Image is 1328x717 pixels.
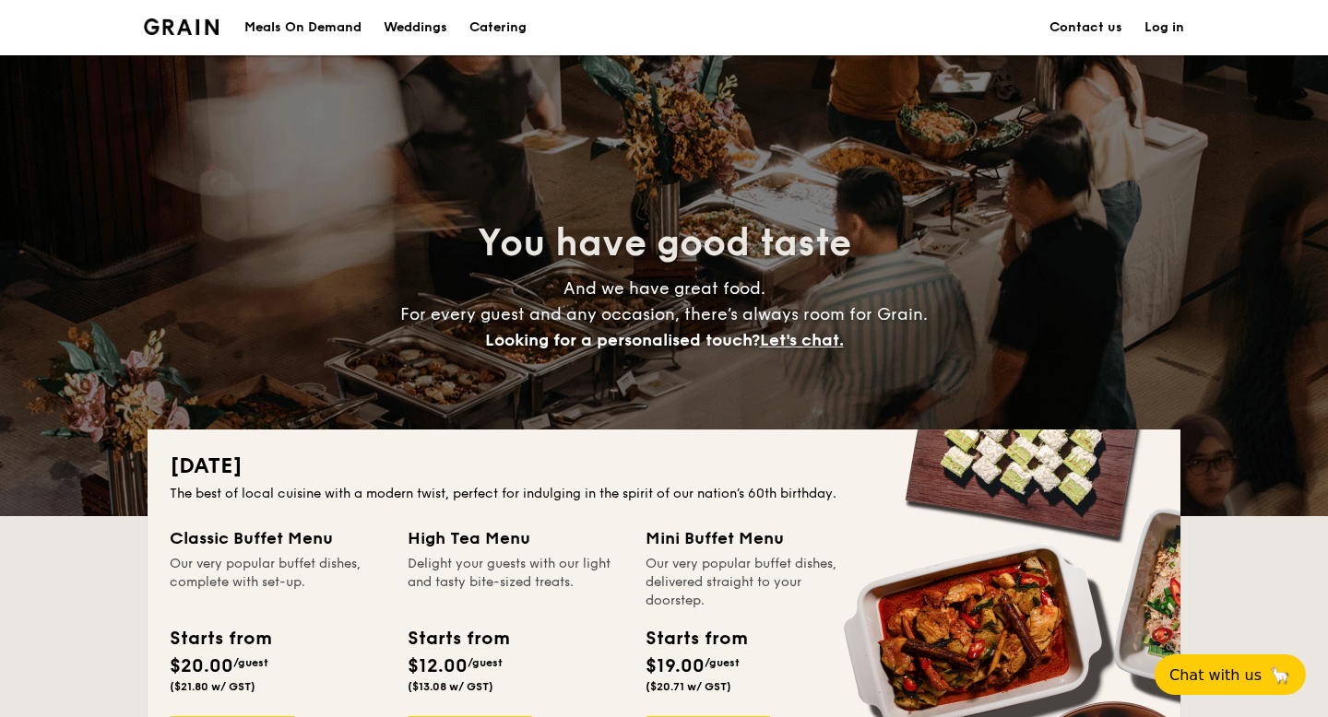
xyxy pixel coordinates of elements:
span: /guest [233,656,268,669]
span: /guest [468,656,503,669]
div: Delight your guests with our light and tasty bite-sized treats. [408,555,623,610]
div: Starts from [646,625,746,652]
img: Grain [144,18,219,35]
span: ($21.80 w/ GST) [170,680,255,693]
span: 🦙 [1269,664,1291,686]
span: Let's chat. [760,330,844,350]
div: Starts from [170,625,270,652]
div: Our very popular buffet dishes, delivered straight to your doorstep. [646,555,861,610]
div: The best of local cuisine with a modern twist, perfect for indulging in the spirit of our nation’... [170,485,1158,503]
div: Mini Buffet Menu [646,525,861,551]
div: Classic Buffet Menu [170,525,385,551]
div: High Tea Menu [408,525,623,551]
div: Our very popular buffet dishes, complete with set-up. [170,555,385,610]
a: Logotype [144,18,219,35]
span: $20.00 [170,655,233,677]
span: ($20.71 w/ GST) [646,680,731,693]
span: ($13.08 w/ GST) [408,680,493,693]
span: $12.00 [408,655,468,677]
div: Starts from [408,625,508,652]
h2: [DATE] [170,452,1158,481]
span: $19.00 [646,655,705,677]
button: Chat with us🦙 [1155,654,1306,695]
span: Chat with us [1169,666,1262,684]
span: /guest [705,656,740,669]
